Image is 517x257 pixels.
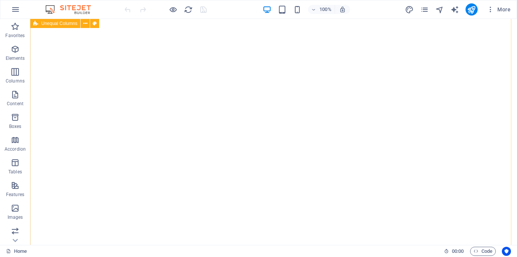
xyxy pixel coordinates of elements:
p: Features [6,192,24,198]
img: Editor Logo [44,5,100,14]
button: design [405,5,414,14]
button: Code [470,247,496,256]
button: navigator [435,5,444,14]
h6: 100% [319,5,332,14]
button: More [484,3,514,16]
p: Columns [6,78,25,84]
a: Click to cancel selection. Double-click to open Pages [6,247,27,256]
p: Content [7,101,23,107]
i: Reload page [184,5,193,14]
span: : [457,248,458,254]
button: Click here to leave preview mode and continue editing [168,5,178,14]
i: On resize automatically adjust zoom level to fit chosen device. [339,6,346,13]
p: Tables [8,169,22,175]
i: Pages (Ctrl+Alt+S) [420,5,429,14]
span: Code [473,247,492,256]
button: text_generator [450,5,459,14]
span: More [487,6,511,13]
button: reload [184,5,193,14]
p: Elements [6,55,25,61]
button: Usercentrics [502,247,511,256]
i: AI Writer [450,5,459,14]
button: 100% [308,5,335,14]
button: publish [466,3,478,16]
i: Design (Ctrl+Alt+Y) [405,5,414,14]
p: Accordion [5,146,26,152]
i: Navigator [435,5,444,14]
span: 00 00 [452,247,464,256]
h6: Session time [444,247,464,256]
span: Unequal Columns [41,21,77,26]
i: Publish [467,5,476,14]
p: Boxes [9,123,22,129]
p: Favorites [5,33,25,39]
button: pages [420,5,429,14]
p: Images [8,214,23,220]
